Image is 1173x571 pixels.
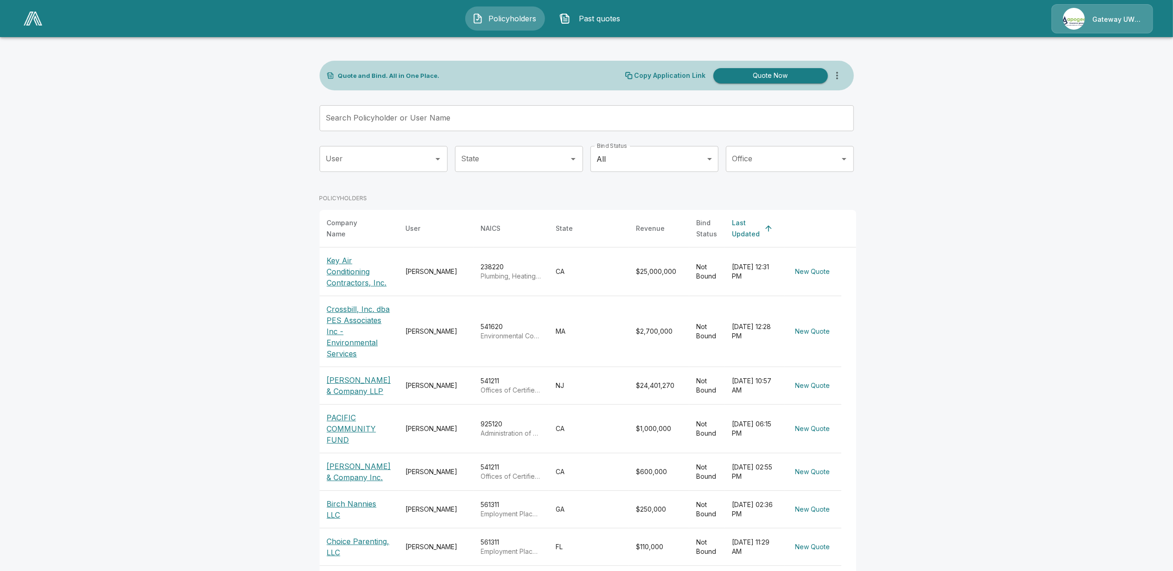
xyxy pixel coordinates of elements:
[567,152,580,165] button: Open
[792,420,834,438] button: New Quote
[327,412,391,445] p: PACIFIC COMMUNITY FUND
[481,429,541,438] p: Administration of Urban Planning and Community and Rural Development
[465,6,545,31] button: Policyholders IconPolicyholders
[725,491,784,528] td: [DATE] 02:36 PM
[1063,8,1085,30] img: Agency Icon
[689,247,725,296] td: Not Bound
[327,498,391,520] p: Birch Nannies LLC
[406,327,466,336] div: [PERSON_NAME]
[559,13,570,24] img: Past quotes Icon
[481,331,541,341] p: Environmental Consulting Services
[487,13,538,24] span: Policyholders
[406,424,466,433] div: [PERSON_NAME]
[552,6,632,31] button: Past quotes IconPast quotes
[481,463,541,481] div: 541211
[792,377,834,394] button: New Quote
[327,536,391,558] p: Choice Parenting, LLC
[629,491,689,528] td: $250,000
[327,374,391,397] p: [PERSON_NAME] & Company LLP
[629,367,689,405] td: $24,401,270
[481,223,501,234] div: NAICS
[635,72,706,79] p: Copy Application Link
[590,146,718,172] div: All
[629,453,689,491] td: $600,000
[481,376,541,395] div: 541211
[327,217,374,240] div: Company Name
[629,296,689,367] td: $2,700,000
[792,539,834,556] button: New Quote
[481,500,541,519] div: 561311
[636,223,665,234] div: Revenue
[792,463,834,481] button: New Quote
[689,405,725,453] td: Not Bound
[549,491,629,528] td: GA
[725,296,784,367] td: [DATE] 12:28 PM
[472,13,483,24] img: Policyholders Icon
[838,152,851,165] button: Open
[689,210,725,247] th: Bind Status
[481,272,541,281] p: Plumbing, Heating, and Air-Conditioning Contractors
[481,386,541,395] p: Offices of Certified Public Accountants
[689,296,725,367] td: Not Bound
[689,453,725,491] td: Not Bound
[431,152,444,165] button: Open
[549,528,629,566] td: FL
[1092,15,1141,24] p: Gateway UW dba Apogee
[327,461,391,483] p: [PERSON_NAME] & Company Inc.
[629,405,689,453] td: $1,000,000
[725,405,784,453] td: [DATE] 06:15 PM
[24,12,42,25] img: AA Logo
[406,505,466,514] div: [PERSON_NAME]
[549,247,629,296] td: CA
[406,467,466,476] div: [PERSON_NAME]
[549,296,629,367] td: MA
[549,367,629,405] td: NJ
[481,509,541,519] p: Employment Placement Agencies
[629,247,689,296] td: $25,000,000
[725,247,784,296] td: [DATE] 12:31 PM
[792,323,834,340] button: New Quote
[481,419,541,438] div: 925120
[710,68,828,83] a: Quote Now
[549,405,629,453] td: CA
[406,542,466,552] div: [PERSON_NAME]
[689,367,725,405] td: Not Bound
[629,528,689,566] td: $110,000
[481,262,541,281] div: 238220
[320,194,367,203] p: POLICYHOLDERS
[713,68,828,83] button: Quote Now
[338,73,440,79] p: Quote and Bind. All in One Place.
[406,223,421,234] div: User
[1051,4,1153,33] a: Agency IconGateway UW dba Apogee
[406,267,466,276] div: [PERSON_NAME]
[689,528,725,566] td: Not Bound
[481,472,541,481] p: Offices of Certified Public Accountants
[327,304,391,359] p: Crossbill, Inc. dba PES Associates Inc - Environmental Services
[828,66,846,85] button: more
[549,453,629,491] td: CA
[725,453,784,491] td: [DATE] 02:55 PM
[792,263,834,280] button: New Quote
[725,528,784,566] td: [DATE] 11:29 AM
[689,491,725,528] td: Not Bound
[725,367,784,405] td: [DATE] 10:57 AM
[481,538,541,556] div: 561311
[732,217,760,240] div: Last Updated
[597,142,627,150] label: Bind Status
[481,322,541,341] div: 541620
[574,13,625,24] span: Past quotes
[481,547,541,556] p: Employment Placement Agencies
[556,223,573,234] div: State
[406,381,466,390] div: [PERSON_NAME]
[327,255,391,288] p: Key Air Conditioning Contractors, Inc.
[792,501,834,518] button: New Quote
